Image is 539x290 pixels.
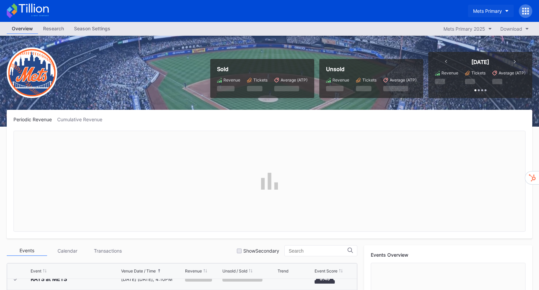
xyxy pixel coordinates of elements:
div: [DATE] [DATE], 4:10PM [121,276,183,282]
div: Average (ATP) [499,70,526,75]
div: Cumulative Revenue [57,117,108,122]
div: [DATE] [471,59,489,65]
div: Unsold [326,66,417,72]
div: Tickets [362,77,376,83]
div: Venue Date / Time [121,268,156,273]
div: Periodic Revenue [13,117,57,122]
div: Tickets [253,77,267,83]
svg: Chart title [278,270,298,287]
button: Download [497,24,532,33]
div: Mets Primary 2025 [443,26,485,32]
div: Revenue [441,70,458,75]
img: New-York-Mets-Transparent.png [7,47,57,98]
button: Mets Primary 2025 [440,24,495,33]
div: RAYS at METS [31,276,67,282]
div: Research [38,24,69,33]
div: Events Overview [371,252,526,258]
div: Revenue [332,77,349,83]
div: Transactions [87,246,128,256]
div: Show Secondary [243,248,279,254]
div: Tickets [471,70,486,75]
div: Calendar [47,246,87,256]
input: Search [289,248,348,254]
div: Event Score [315,268,337,273]
div: Mets Primary [473,8,502,14]
a: Overview [7,24,38,34]
button: Mets Primary [468,5,514,17]
div: Season Settings [69,24,115,33]
a: Research [38,24,69,34]
div: Unsold / Sold [222,268,247,273]
div: Trend [278,268,288,273]
div: Sold [217,66,308,72]
div: Events [7,246,47,256]
div: Download [500,26,522,32]
div: Revenue [223,77,240,83]
div: Average (ATP) [281,77,308,83]
div: Revenue [185,268,202,273]
a: Season Settings [69,24,115,34]
div: Average (ATP) [390,77,417,83]
div: Event [31,268,41,273]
